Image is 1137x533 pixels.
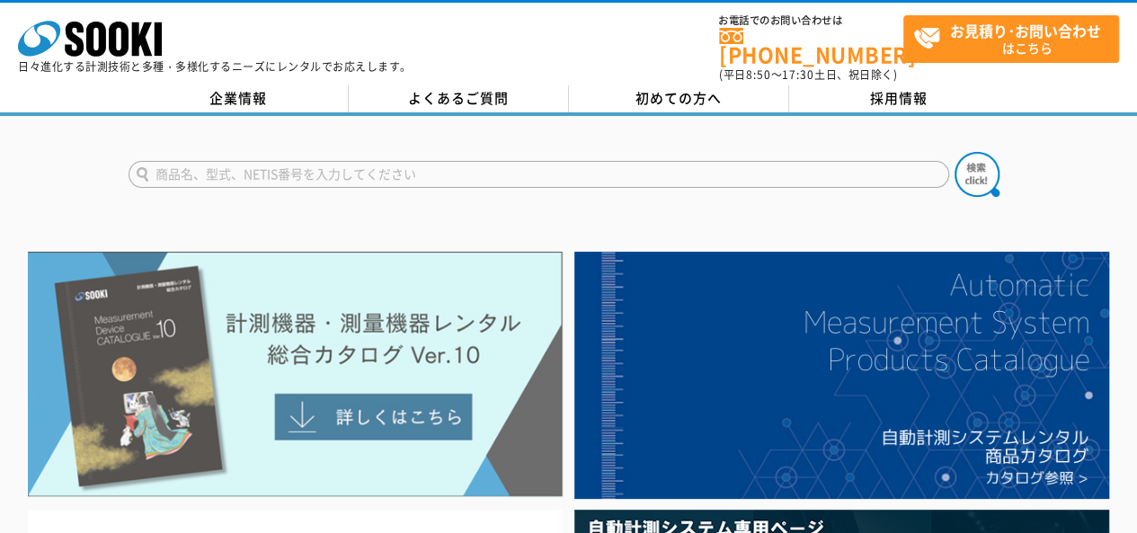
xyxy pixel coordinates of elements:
[574,252,1109,499] img: 自動計測システムカタログ
[719,15,903,26] span: お電話でのお問い合わせは
[129,85,349,112] a: 企業情報
[719,67,897,83] span: (平日 ～ 土日、祝日除く)
[913,16,1118,61] span: はこちら
[782,67,814,83] span: 17:30
[18,61,412,72] p: 日々進化する計測技術と多種・多様化するニーズにレンタルでお応えします。
[789,85,1009,112] a: 採用情報
[28,252,563,497] img: Catalog Ver10
[950,20,1101,41] strong: お見積り･お問い合わせ
[903,15,1119,63] a: お見積り･お問い合わせはこちら
[569,85,789,112] a: 初めての方へ
[746,67,771,83] span: 8:50
[635,88,722,108] span: 初めての方へ
[955,152,999,197] img: btn_search.png
[129,161,949,188] input: 商品名、型式、NETIS番号を入力してください
[349,85,569,112] a: よくあるご質問
[719,28,903,65] a: [PHONE_NUMBER]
